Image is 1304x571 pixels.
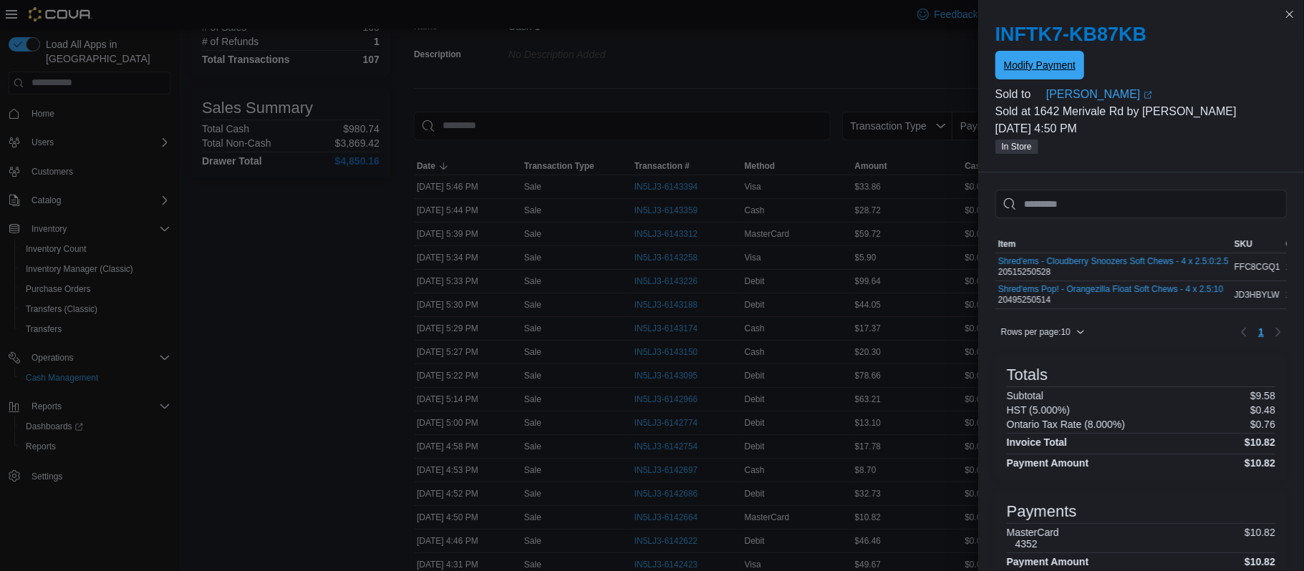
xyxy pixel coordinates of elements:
p: [DATE] 4:50 PM [995,120,1287,137]
h6: Ontario Tax Rate (8.000%) [1007,419,1126,430]
div: 20515250528 [998,256,1229,278]
p: $0.48 [1250,404,1275,416]
ul: Pagination for table: MemoryTable from EuiInMemoryTable [1252,321,1270,343]
div: 1 [1283,286,1303,303]
a: [PERSON_NAME]External link [1046,86,1287,103]
p: Sold at 1642 Merivale Rd by [PERSON_NAME] [995,103,1287,120]
button: Item [995,235,1232,253]
div: 20495250514 [998,284,1223,306]
span: JD3HBYLW [1235,289,1280,301]
h2: INFTK7-KB87KB [995,23,1287,46]
span: In Store [1002,140,1032,153]
input: This is a search bar. As you type, the results lower in the page will automatically filter. [995,190,1287,218]
span: Item [998,238,1016,250]
h6: Subtotal [1007,390,1043,401]
button: Shred'ems - Cloudberry Snoozers Soft Chews - 4 x 2.5:0:2.5 [998,256,1229,266]
h4: Payment Amount [1007,556,1089,567]
h6: HST (5.000%) [1007,404,1070,416]
button: Rows per page:10 [995,323,1091,341]
span: FFC8CGQ1 [1235,261,1280,273]
span: SKU [1235,238,1252,250]
button: SKU [1232,235,1283,253]
p: $0.76 [1250,419,1275,430]
h6: MasterCard [1007,527,1059,538]
h4: $10.82 [1245,457,1275,469]
span: Modify Payment [1004,58,1076,72]
button: Page 1 of 1 [1252,321,1270,343]
h4: Payment Amount [1007,457,1089,469]
span: Rows per page : 10 [1001,326,1071,338]
button: Previous page [1235,323,1252,341]
div: 1 [1283,258,1303,275]
span: 1 [1258,325,1264,339]
button: Modify Payment [995,51,1084,79]
button: Close this dialog [1281,6,1298,23]
svg: External link [1144,91,1152,99]
h6: 4352 [1015,538,1059,550]
nav: Pagination for table: MemoryTable from EuiInMemoryTable [1235,321,1287,343]
span: In Store [995,140,1038,154]
div: Sold to [995,86,1043,103]
button: Shred'ems Pop! - Orangezilla Float Soft Chews - 4 x 2.5:10 [998,284,1223,294]
h3: Totals [1007,366,1048,384]
h4: Invoice Total [1007,436,1068,448]
p: $9.58 [1250,390,1275,401]
h4: $10.82 [1245,436,1275,448]
button: Qty [1283,235,1303,253]
h4: $10.82 [1245,556,1275,567]
button: Next page [1270,323,1287,341]
p: $10.82 [1245,527,1275,550]
span: Qty [1286,238,1300,250]
h3: Payments [1007,503,1077,520]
